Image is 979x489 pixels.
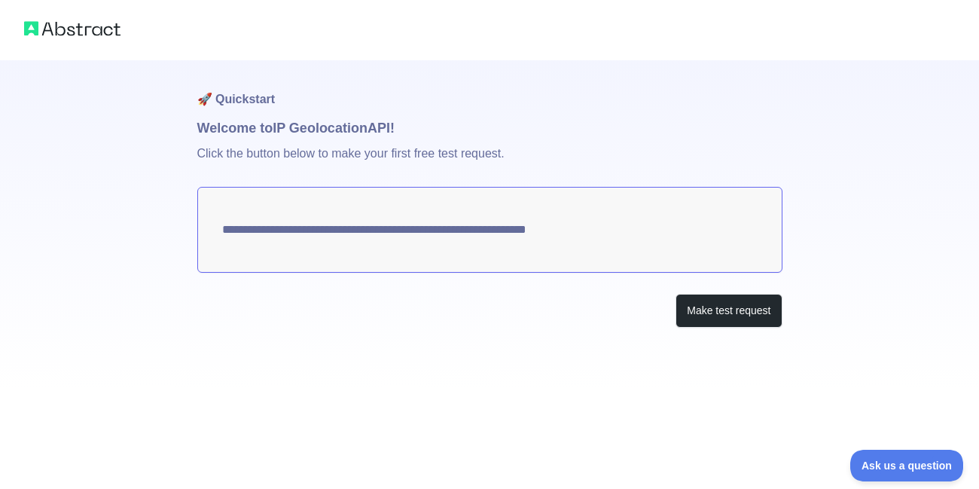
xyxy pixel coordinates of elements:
[197,118,782,139] h1: Welcome to IP Geolocation API!
[24,18,120,39] img: Abstract logo
[197,60,782,118] h1: 🚀 Quickstart
[676,294,782,328] button: Make test request
[197,139,782,187] p: Click the button below to make your first free test request.
[850,450,964,481] iframe: Toggle Customer Support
